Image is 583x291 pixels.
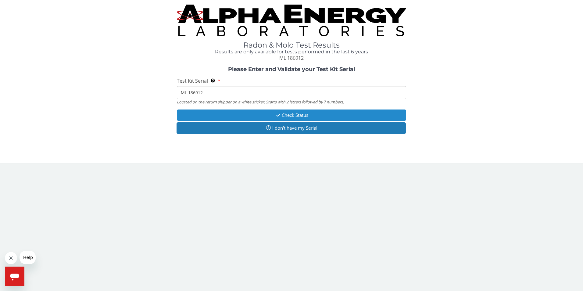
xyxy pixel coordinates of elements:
[20,251,36,264] iframe: Message from company
[177,41,406,49] h1: Radon & Mold Test Results
[5,267,24,286] iframe: Button to launch messaging window
[177,5,406,36] img: TightCrop.jpg
[279,55,304,61] span: ML 186912
[177,110,406,121] button: Check Status
[228,66,355,73] strong: Please Enter and Validate your Test Kit Serial
[177,77,208,84] span: Test Kit Serial
[177,122,406,134] button: I don't have my Serial
[177,49,406,55] h4: Results are only available for tests performed in the last 6 years
[177,99,406,105] div: Located on the return shipper on a white sticker. Starts with 2 letters followed by 7 numbers.
[5,252,17,264] iframe: Close message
